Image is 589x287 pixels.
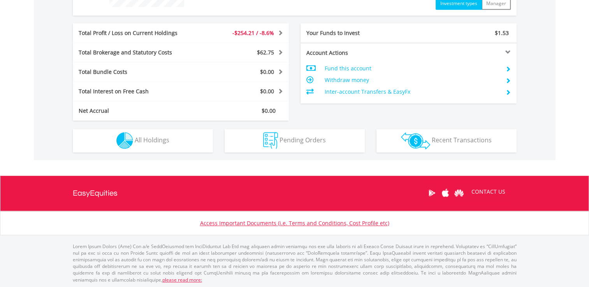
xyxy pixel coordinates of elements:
[225,129,365,152] button: Pending Orders
[401,132,430,149] img: transactions-zar-wht.png
[262,107,276,114] span: $0.00
[162,276,202,283] a: please read more:
[495,29,509,37] span: $1.53
[301,49,409,57] div: Account Actions
[257,49,274,56] span: $62.75
[260,87,274,95] span: $0.00
[73,129,213,152] button: All Holdings
[301,29,409,37] div: Your Funds to Invest
[439,181,452,205] a: Apple
[466,181,511,203] a: CONTACT US
[73,176,118,211] a: EasyEquities
[73,68,199,76] div: Total Bundle Costs
[263,132,278,149] img: pending_instructions-wht.png
[425,181,439,205] a: Google Play
[432,136,492,144] span: Recent Transactions
[324,86,499,98] td: Inter-account Transfers & EasyFx
[232,29,274,37] span: -$254.21 / -8.6%
[73,107,199,115] div: Net Accrual
[324,63,499,74] td: Fund this account
[376,129,517,152] button: Recent Transactions
[73,49,199,56] div: Total Brokerage and Statutory Costs
[324,74,499,86] td: Withdraw money
[116,132,133,149] img: holdings-wht.png
[73,87,199,95] div: Total Interest on Free Cash
[260,68,274,75] span: $0.00
[452,181,466,205] a: Huawei
[73,29,199,37] div: Total Profit / Loss on Current Holdings
[73,243,517,283] p: Lorem Ipsum Dolors (Ame) Con a/e SeddOeiusmod tem InciDiduntut Lab Etd mag aliquaen admin veniamq...
[200,219,389,227] a: Access Important Documents (i.e. Terms and Conditions, Cost Profile etc)
[280,136,326,144] span: Pending Orders
[135,136,169,144] span: All Holdings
